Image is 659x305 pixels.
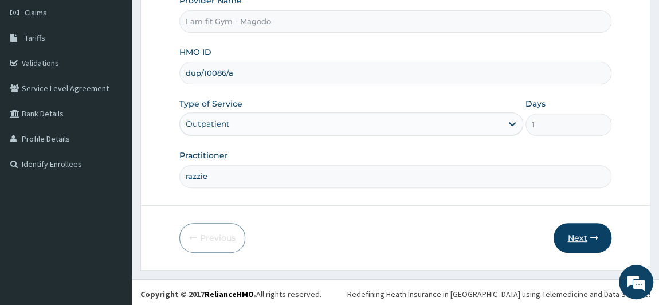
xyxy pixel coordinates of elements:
div: Minimize live chat window [188,6,215,33]
div: Chat with us now [60,64,193,79]
button: Next [554,223,611,253]
textarea: Type your message and hit 'Enter' [6,192,218,232]
span: We're online! [66,84,158,200]
label: HMO ID [179,46,211,58]
a: RelianceHMO [205,289,254,299]
label: Type of Service [179,98,242,110]
span: Tariffs [25,33,45,43]
button: Previous [179,223,245,253]
img: d_794563401_company_1708531726252_794563401 [21,57,46,86]
input: Enter HMO ID [179,62,612,84]
label: Days [525,98,546,110]
div: Redefining Heath Insurance in [GEOGRAPHIC_DATA] using Telemedicine and Data Science! [347,288,650,300]
strong: Copyright © 2017 . [140,289,256,299]
label: Practitioner [179,150,228,161]
span: Claims [25,7,47,18]
input: Enter Name [179,165,612,187]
